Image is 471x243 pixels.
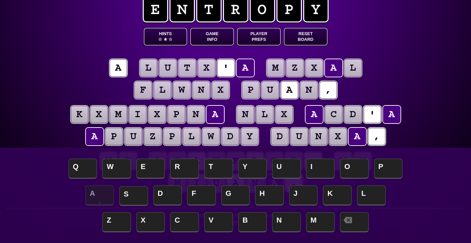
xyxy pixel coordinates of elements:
[193,81,210,99] puzzle-tile: n
[237,59,254,77] puzzle-tile: a
[105,128,123,145] puzzle-tile: p
[170,212,199,232] span: C
[85,185,114,206] span: A
[281,81,298,99] puzzle-tile: a
[306,106,323,123] puzzle-tile: a
[329,128,347,145] puzzle-tile: x
[187,185,216,206] span: F
[158,36,162,42] span: ☆
[344,106,362,123] puzzle-tile: d
[256,106,273,123] puzzle-tile: l
[310,128,327,145] puzzle-tile: n
[183,128,200,145] puzzle-tile: l
[170,159,199,179] span: R
[136,212,165,232] span: X
[190,28,234,46] button: GameInfo
[344,59,362,77] puzzle-tile: l
[325,59,342,77] puzzle-tile: a
[179,59,196,77] puzzle-tile: t
[286,59,304,77] puzzle-tile: z
[368,128,385,145] puzzle-tile: ,
[217,59,235,77] puzzle-tile: '
[275,106,293,123] puzzle-tile: x
[144,128,161,145] puzzle-tile: z
[272,159,301,179] span: U
[153,185,182,206] span: D
[306,212,335,232] span: M
[125,128,142,145] puzzle-tile: u
[110,59,127,77] puzzle-tile: a
[267,59,284,77] puzzle-tile: m
[119,186,148,206] span: S
[202,128,220,145] puzzle-tile: w
[320,81,337,99] puzzle-tile: ,
[71,106,88,123] puzzle-tile: k
[284,28,328,46] button: ResetBoard
[271,128,288,145] puzzle-tile: d
[290,128,308,145] puzzle-tile: u
[221,185,250,206] span: G
[154,81,171,99] puzzle-tile: l
[261,81,279,99] puzzle-tile: u
[383,106,400,123] puzzle-tile: a
[325,106,342,123] puzzle-tile: c
[323,185,352,206] span: K
[242,81,259,99] puzzle-tile: p
[129,106,146,123] puzzle-tile: i
[173,81,191,99] puzzle-tile: w
[102,159,131,179] span: W
[204,212,233,232] span: V
[272,212,301,232] span: N
[159,59,176,77] puzzle-tile: u
[374,159,403,179] span: P
[357,185,386,206] span: L
[69,159,97,179] span: Q
[300,81,318,99] puzzle-tile: n
[255,185,284,206] span: H
[207,106,224,123] puzzle-tile: a
[212,81,229,99] puzzle-tile: x
[238,159,267,179] span: Y
[110,106,127,123] puzzle-tile: m
[222,128,239,145] puzzle-tile: d
[241,128,258,145] puzzle-tile: y
[90,106,108,123] puzzle-tile: x
[237,28,281,46] button: PlayerPrefs
[238,212,267,232] span: B
[364,106,381,123] puzzle-tile: '
[148,106,166,123] puzzle-tile: x
[140,59,157,77] puzzle-tile: l
[204,159,233,179] span: T
[340,159,369,179] span: O
[237,106,254,123] puzzle-tile: n
[306,159,335,179] span: I
[136,159,165,179] span: E
[306,59,323,77] puzzle-tile: x
[86,128,103,145] puzzle-tile: a
[349,128,366,145] puzzle-tile: a
[198,59,215,77] puzzle-tile: x
[187,106,205,123] puzzle-tile: n
[289,185,318,206] span: J
[168,106,185,123] puzzle-tile: p
[163,128,181,145] puzzle-tile: p
[102,212,131,232] span: Z
[168,36,172,42] span: ☆
[134,81,152,99] puzzle-tile: f
[144,28,188,46] button: Hints☆ ★ ☆
[163,36,167,42] span: ★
